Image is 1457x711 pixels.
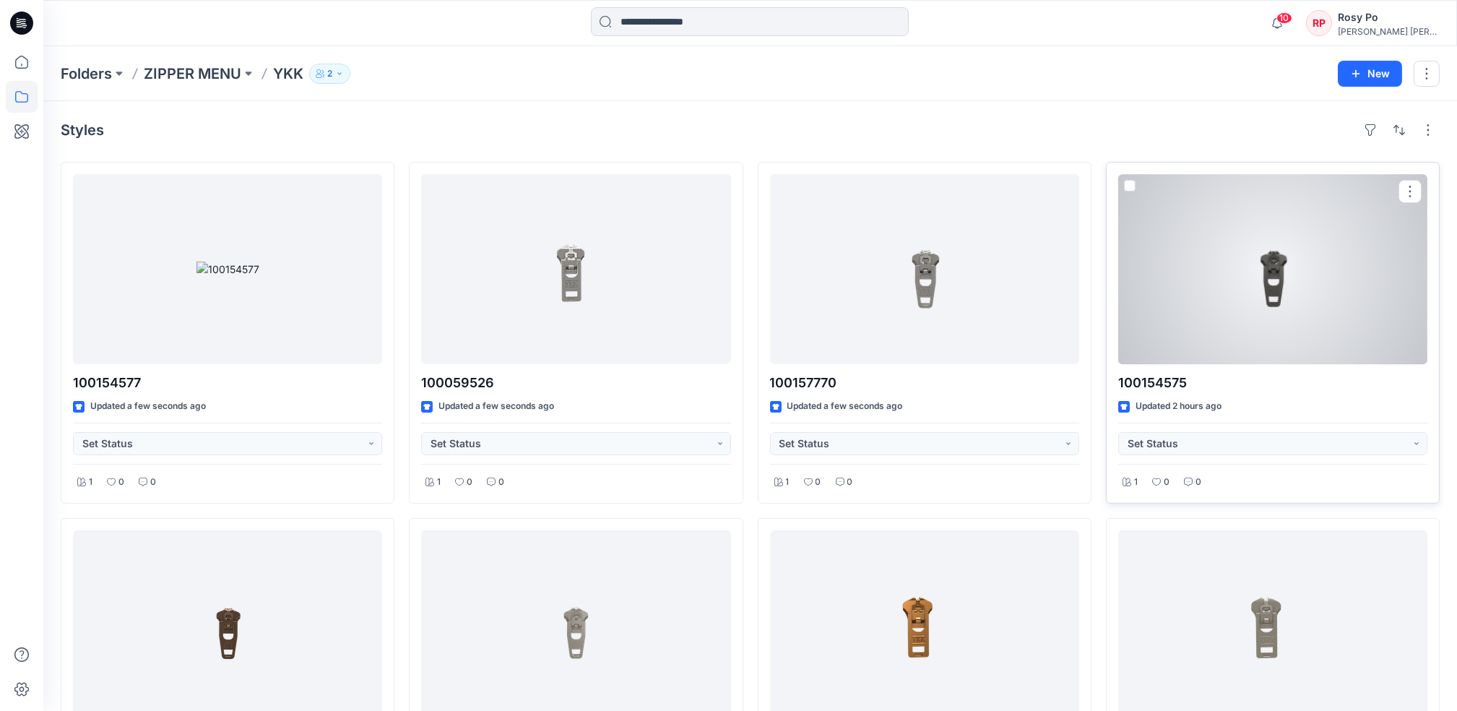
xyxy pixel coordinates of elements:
[1338,26,1439,37] div: [PERSON_NAME] [PERSON_NAME]
[786,475,790,490] p: 1
[61,121,104,139] h4: Styles
[1306,10,1332,36] div: RP
[61,64,112,84] a: Folders
[467,475,472,490] p: 0
[73,373,382,393] p: 100154577
[1276,12,1292,24] span: 10
[150,475,156,490] p: 0
[144,64,241,84] a: ZIPPER MENU
[437,475,441,490] p: 1
[438,399,554,414] p: Updated a few seconds ago
[1118,373,1427,393] p: 100154575
[1338,9,1439,26] div: Rosy Po
[1196,475,1201,490] p: 0
[1136,399,1222,414] p: Updated 2 hours ago
[273,64,303,84] p: YKK
[816,475,821,490] p: 0
[1338,61,1402,87] button: New
[1164,475,1170,490] p: 0
[770,174,1079,364] a: 100157770
[847,475,853,490] p: 0
[118,475,124,490] p: 0
[421,373,730,393] p: 100059526
[89,475,92,490] p: 1
[421,174,730,364] a: 100059526
[787,399,903,414] p: Updated a few seconds ago
[309,64,350,84] button: 2
[498,475,504,490] p: 0
[90,399,206,414] p: Updated a few seconds ago
[1118,174,1427,364] a: 100154575
[1134,475,1138,490] p: 1
[73,174,382,364] a: 100154577
[770,373,1079,393] p: 100157770
[327,66,332,82] p: 2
